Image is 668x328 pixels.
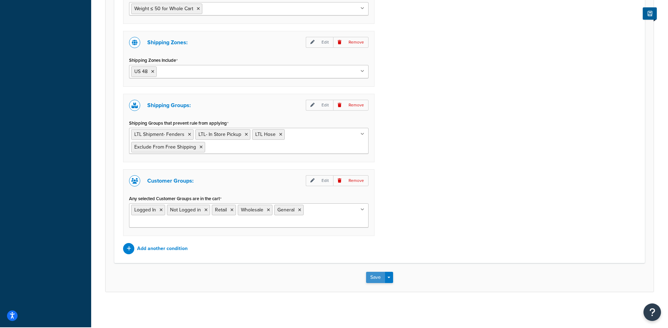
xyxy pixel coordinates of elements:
span: LTL- In Store Pickup [198,131,241,138]
p: Customer Groups: [147,176,194,186]
span: General [277,206,295,214]
p: Edit [306,175,333,186]
span: Logged In [134,206,156,214]
p: Edit [306,100,333,111]
p: Shipping Zones: [147,38,188,47]
span: Weight ≤ 50 for Whole Cart [134,5,193,12]
p: Add another condition [137,244,188,254]
label: Shipping Groups that prevent rule from applying [129,120,229,126]
span: Wholesale [241,206,263,214]
button: Open Resource Center [643,303,661,321]
p: Remove [333,37,369,48]
span: Exclude From Free Shipping [134,143,196,151]
button: Show Help Docs [643,7,657,20]
label: Shipping Zones Include [129,58,178,63]
p: Remove [333,175,369,186]
button: Save [366,272,385,283]
span: US 48 [134,68,148,75]
label: Any selected Customer Groups are in the cart [129,196,222,202]
p: Edit [306,37,333,48]
span: LTL Shipment- Fenders [134,131,184,138]
p: Shipping Groups: [147,100,191,110]
span: Not Logged in [170,206,201,214]
span: LTL Hose [255,131,276,138]
span: Retail [215,206,227,214]
p: Remove [333,100,369,111]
